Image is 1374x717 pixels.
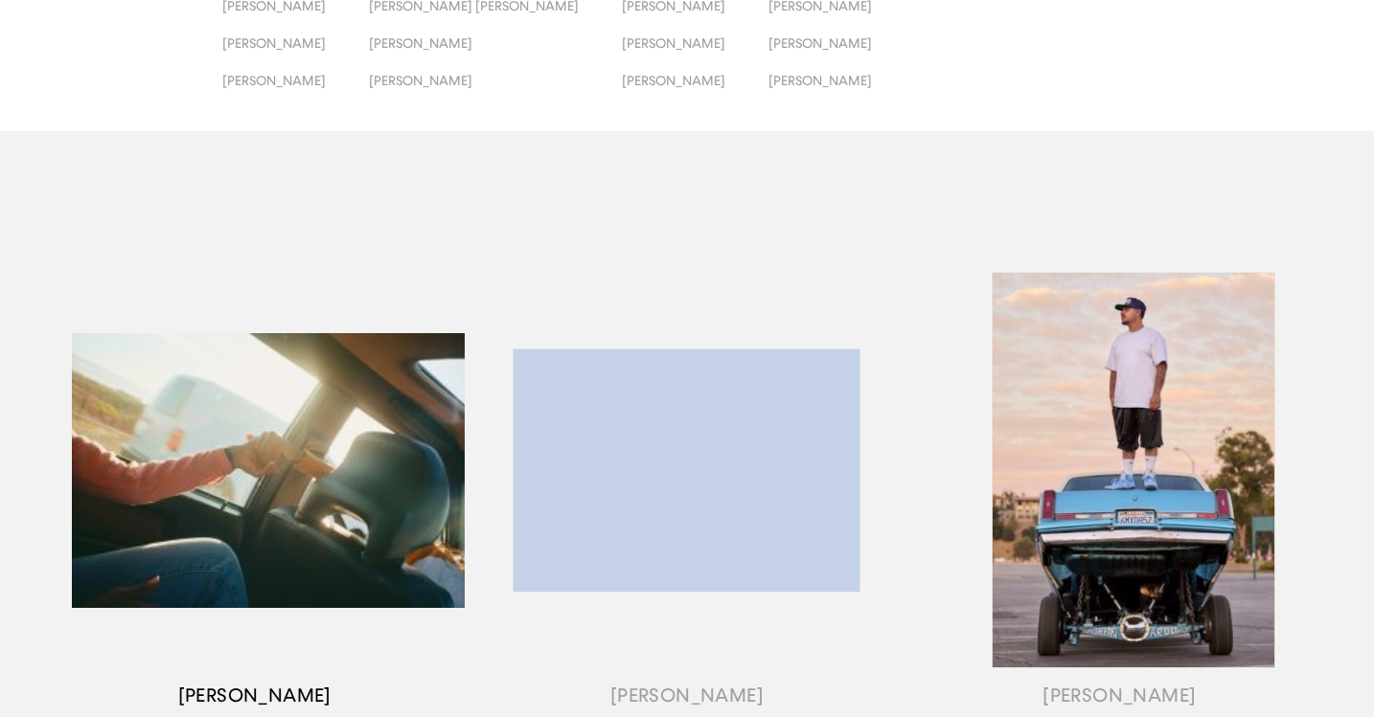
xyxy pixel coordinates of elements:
[369,73,472,88] span: [PERSON_NAME]
[222,73,326,88] span: [PERSON_NAME]
[768,73,915,110] button: [PERSON_NAME]
[622,73,725,88] span: [PERSON_NAME]
[222,73,369,110] button: [PERSON_NAME]
[622,73,768,110] button: [PERSON_NAME]
[369,73,622,110] button: [PERSON_NAME]
[768,73,872,88] span: [PERSON_NAME]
